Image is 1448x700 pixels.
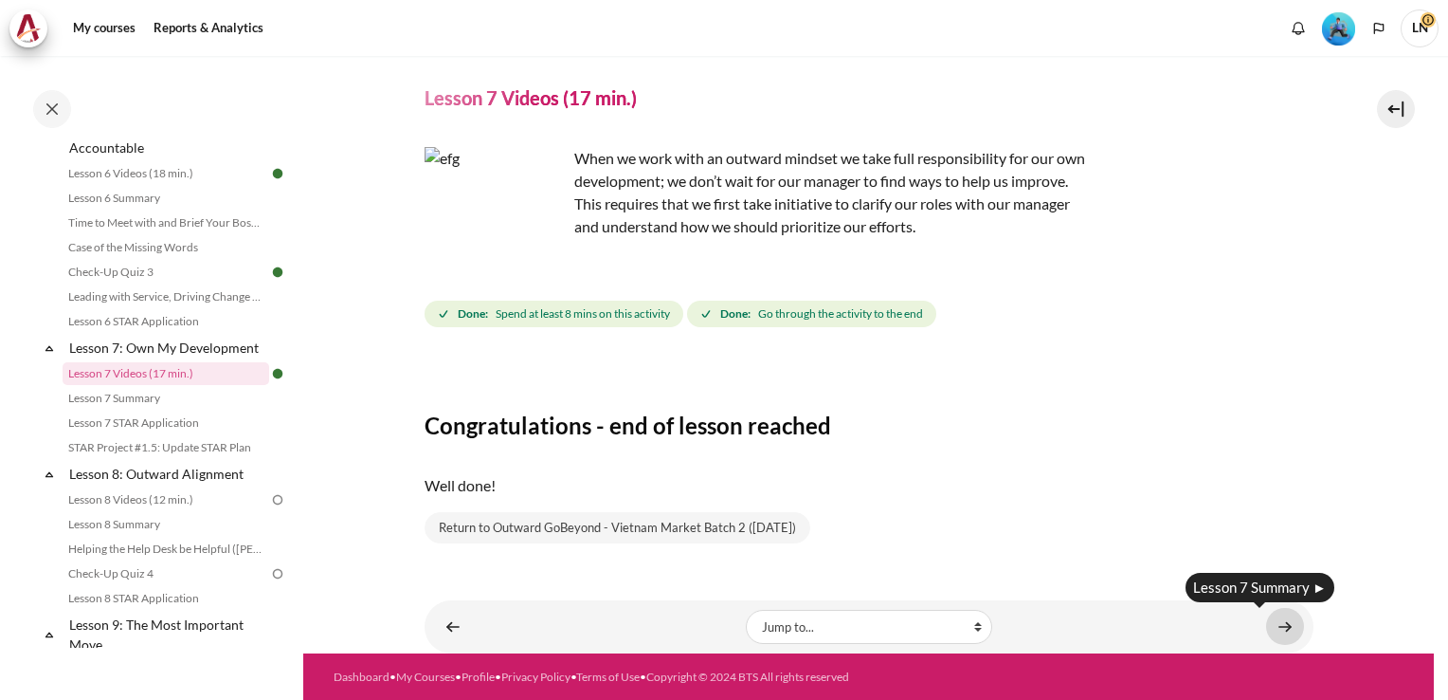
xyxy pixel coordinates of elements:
p: When we work with an outward mindset we take full responsibility for our own development; we don’... [425,147,1088,238]
strong: Done: [720,305,751,322]
a: Privacy Policy [501,670,570,684]
a: User menu [1401,9,1439,47]
a: My Courses [396,670,455,684]
a: STAR Project #1.5: Update STAR Plan [63,436,269,459]
img: To do [269,491,286,508]
a: Lesson 6 Summary [63,187,269,210]
a: Lesson 8: Outward Alignment [66,461,269,487]
a: Lesson 8 Videos (12 min.) [63,488,269,511]
a: Leading with Service, Driving Change (Pucknalin's Story) [63,286,269,308]
span: Spend at least 8 mins on this activity [496,305,670,322]
a: Lesson 6 Videos (18 min.) [63,162,269,185]
a: Case of the Missing Words [63,236,269,259]
a: Check-Up Quiz 4 [63,562,269,585]
div: Completion requirements for Lesson 7 Videos (17 min.) [425,297,940,331]
span: Collapse [40,465,59,484]
img: efg [425,147,567,289]
img: Level #3 [1322,12,1355,46]
img: Architeck [15,14,42,43]
a: Check-Up Quiz 3 [63,261,269,284]
img: Done [269,264,286,281]
a: Reports & Analytics [147,9,270,47]
a: Dashboard [334,670,389,684]
span: LN [1401,9,1439,47]
a: Lesson 8 STAR Application [63,587,269,610]
img: To do [269,565,286,582]
a: Lesson 7 Summary [63,387,269,410]
div: Level #3 [1322,10,1355,46]
a: Lesson 9: The Most Important Move [66,612,269,657]
img: Done [269,365,286,382]
span: Collapse [40,339,59,358]
span: Go through the activity to the end [758,305,923,322]
a: Helping the Help Desk be Helpful ([PERSON_NAME]'s Story) [63,538,269,561]
img: Done [269,165,286,182]
h3: Congratulations - end of lesson reached [425,411,1313,440]
span: Collapse [40,625,59,644]
div: Lesson 7 Summary ► [1186,573,1334,602]
div: Show notification window with no new notifications [1284,14,1312,43]
h4: Lesson 7 Videos (17 min.) [425,85,637,110]
section: Content [303,8,1434,654]
a: Lesson 7 STAR Application [63,412,269,434]
strong: Done: [458,305,488,322]
a: Lesson 6 STAR Application [63,310,269,333]
a: Return to Outward GoBeyond - Vietnam Market Batch 2 ([DATE]) [425,512,810,544]
a: Lesson 7 Videos (17 min.) [63,362,269,385]
a: Lesson 8 Summary [63,513,269,536]
button: Languages [1365,14,1393,43]
a: Profile [462,670,495,684]
a: Lesson 7: Own My Development [66,335,269,360]
a: Level #3 [1314,10,1363,46]
a: Architeck Architeck [9,9,57,47]
a: ◄ Lesson 6 STAR Application [434,608,472,645]
div: • • • • • [334,669,920,686]
a: Terms of Use [576,670,640,684]
a: Time to Meet with and Brief Your Boss #1 [63,212,269,234]
a: My courses [66,9,142,47]
p: Well done! [425,474,1313,497]
a: Copyright © 2024 BTS All rights reserved [646,670,849,684]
